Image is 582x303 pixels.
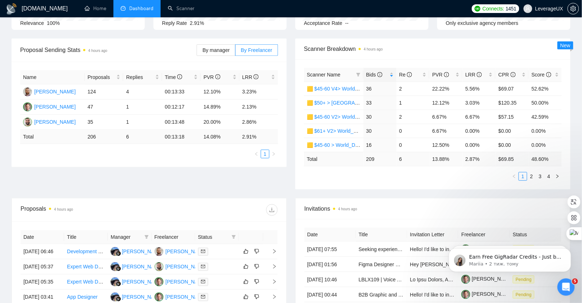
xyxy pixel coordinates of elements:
[461,291,513,297] a: [PERSON_NAME]
[304,204,561,213] span: Invitations
[198,233,229,241] span: Status
[21,244,64,259] td: [DATE] 06:46
[272,152,276,156] span: right
[546,72,551,77] span: info-circle
[304,20,343,26] span: Acceptance Rate
[338,207,357,211] time: 4 hours ago
[215,74,220,79] span: info-circle
[356,242,407,257] td: Seeking experienced UI/UX designer for multiple client projects
[201,249,205,254] span: mail
[462,82,496,96] td: 5.56%
[166,247,207,255] div: [PERSON_NAME]
[252,277,261,286] button: dislike
[23,118,32,127] img: RL
[513,291,537,297] a: Pending
[307,100,501,106] a: 🟨 $50+ > [GEOGRAPHIC_DATA]+[GEOGRAPHIC_DATA] Only_Tony-UX/UI_General
[304,272,356,287] td: [DATE] 10:46
[122,278,163,286] div: [PERSON_NAME]
[239,84,278,100] td: 3.23%
[364,47,383,51] time: 4 hours ago
[356,287,407,302] td: B2B Graphic and Web Designer Needed for Homepage Refresh and Product Mockups
[85,84,123,100] td: 124
[239,100,278,115] td: 2.13%
[307,142,443,148] a: 🟨 $45-60 > World_Design+Dev_Antony-Front-End_General
[446,20,519,26] span: Only exclusive agency members
[165,74,182,80] span: Time
[243,249,249,254] span: like
[6,3,17,15] img: logo
[85,5,106,12] a: homeHome
[23,102,32,111] img: TV
[143,232,150,242] span: filter
[407,72,412,77] span: info-circle
[243,279,249,285] span: like
[254,249,259,254] span: dislike
[529,152,562,166] td: 48.60 %
[116,297,121,302] img: gigradar-bm.png
[363,124,397,138] td: 30
[458,228,510,242] th: Freelancer
[465,72,482,78] span: LRR
[444,72,449,77] span: info-circle
[397,124,430,138] td: 0
[252,150,261,158] li: Previous Page
[397,82,430,96] td: 2
[261,150,269,158] a: 1
[23,119,76,124] a: RL[PERSON_NAME]
[252,262,261,271] button: dislike
[304,44,562,53] span: Scanner Breakdown
[116,281,121,286] img: gigradar-bm.png
[429,82,462,96] td: 22.22%
[202,47,229,53] span: By manager
[20,130,85,144] td: Total
[496,124,529,138] td: $0.00
[307,128,444,134] a: 🟨 $61+ V2> World_Design+Dev_Antony-Full-Stack_General
[545,172,553,181] li: 4
[359,277,465,282] a: LBLX109 | Voice Actor for AI Training (in studio)
[21,204,149,216] div: Proposals
[528,172,536,180] a: 2
[129,5,153,12] span: Dashboard
[510,172,519,181] li: Previous Page
[432,72,449,78] span: PVR
[242,262,250,271] button: like
[483,5,504,13] span: Connects:
[359,262,465,267] a: Figma Designer Needed for Rx Website Project
[462,138,496,152] td: 0.00%
[304,257,356,272] td: [DATE] 01:56
[525,6,530,11] span: user
[20,70,85,84] th: Name
[307,72,340,78] span: Scanner Name
[166,263,207,271] div: [PERSON_NAME]
[155,262,164,271] img: RL
[363,138,397,152] td: 16
[64,259,108,275] td: Expert Web Designer for Cancer Wellness Retreat Website Redesign
[397,138,430,152] td: 0
[155,294,207,299] a: TV[PERSON_NAME]
[397,110,430,124] td: 2
[111,278,163,284] a: AA[PERSON_NAME]
[111,262,120,271] img: AA
[242,74,259,80] span: LRR
[529,82,562,96] td: 52.62%
[252,247,261,256] button: dislike
[359,246,500,252] a: Seeking experienced UI/UX designer for multiple client projects
[496,110,529,124] td: $57.15
[122,263,163,271] div: [PERSON_NAME]
[366,72,382,78] span: Bids
[307,86,449,92] a: 🟨 $45-60 V4> World_Design+Dev_Antony-Front-End_General
[536,172,544,180] a: 3
[230,232,237,242] span: filter
[123,70,162,84] th: Replies
[85,130,123,144] td: 206
[67,294,98,300] a: App Designer
[203,74,220,80] span: PVR
[155,263,207,269] a: RL[PERSON_NAME]
[201,264,205,269] span: mail
[23,104,76,109] a: TV[PERSON_NAME]
[21,275,64,290] td: [DATE] 05:35
[201,280,205,284] span: mail
[438,233,582,284] iframe: Intercom notifications повідомлення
